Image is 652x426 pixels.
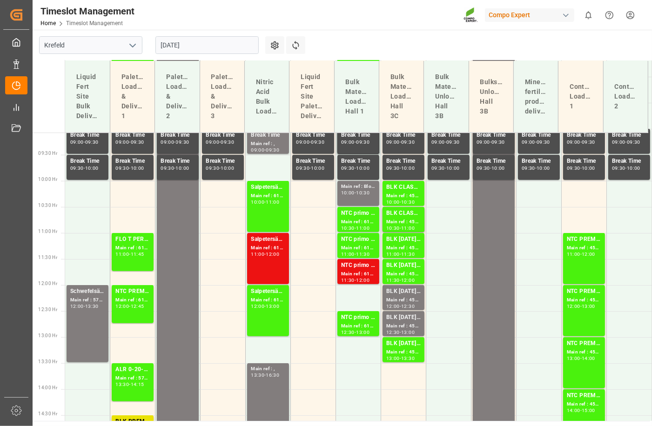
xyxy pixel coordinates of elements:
[296,166,309,170] div: 09:30
[296,131,330,140] div: Break Time
[251,235,285,244] div: Salpetersäure 53 lose;
[567,304,580,308] div: 12:00
[266,200,279,204] div: 11:00
[38,177,57,182] span: 10:00 Hr
[582,408,595,413] div: 15:00
[431,166,445,170] div: 09:30
[491,140,505,144] div: 09:30
[70,304,84,308] div: 12:00
[70,287,105,296] div: Schwefelsäure SO3 rein ([PERSON_NAME]);Schwefelsäure SO3 rein (HG-Standard);
[490,166,491,170] div: -
[251,296,285,304] div: Main ref : 6100001389, 2000001205;
[400,278,401,282] div: -
[115,304,129,308] div: 12:00
[578,5,599,26] button: show 0 new notifications
[342,73,371,120] div: Bulk Material Loading Hall 1
[401,278,415,282] div: 12:00
[535,166,537,170] div: -
[129,382,130,386] div: -
[612,157,646,166] div: Break Time
[431,131,466,140] div: Break Time
[251,365,285,373] div: Main ref : ,
[85,140,99,144] div: 09:30
[355,140,356,144] div: -
[38,307,57,312] span: 12:30 Hr
[400,140,401,144] div: -
[251,287,285,296] div: Salpetersäure 53 lose;
[38,385,57,390] span: 14:00 Hr
[115,166,129,170] div: 09:30
[386,192,421,200] div: Main ref : 4500000455, 2000000389;
[522,140,535,144] div: 09:00
[266,252,279,256] div: 12:00
[355,330,356,334] div: -
[567,235,601,244] div: NTC PREMIUM [DATE] 50kg (x25) NLA MTO;
[485,6,578,24] button: Compo Expert
[131,166,144,170] div: 10:00
[341,244,376,252] div: Main ref : 6100001359, 2000000517;
[341,183,376,191] div: Main ref : Blocker,
[309,166,311,170] div: -
[206,140,219,144] div: 09:00
[386,296,421,304] div: Main ref : 4500000146, 2000000108;
[356,191,370,195] div: 10:30
[162,68,192,125] div: Paletts Loading & Delivery 2
[567,131,601,140] div: Break Time
[115,140,129,144] div: 09:00
[490,140,491,144] div: -
[251,373,264,377] div: 13:30
[355,166,356,170] div: -
[355,191,356,195] div: -
[70,166,84,170] div: 09:30
[115,252,129,256] div: 11:00
[70,131,105,140] div: Break Time
[401,356,415,360] div: 13:30
[477,131,511,140] div: Break Time
[386,252,400,256] div: 11:00
[251,183,285,192] div: Salpetersäure 53 lose;
[115,374,150,382] div: Main ref : 5743762,
[129,166,130,170] div: -
[431,68,461,125] div: Bulk Material Unloading Hall 3B
[341,140,355,144] div: 09:00
[115,244,150,252] div: Main ref : 6100001380, 2000001183;
[537,166,550,170] div: 10:00
[84,140,85,144] div: -
[38,333,57,338] span: 13:00 Hr
[537,140,550,144] div: 09:30
[491,166,505,170] div: 10:00
[386,235,421,244] div: BLK [DATE]+2+TE (GW) BULK;
[356,330,370,334] div: 13:00
[521,73,551,120] div: Mineral fertilizer production delivery
[400,166,401,170] div: -
[208,68,237,125] div: Paletts Loading & Delivery 3
[627,140,640,144] div: 09:30
[174,140,175,144] div: -
[612,131,646,140] div: Break Time
[85,304,99,308] div: 13:30
[251,304,264,308] div: 12:00
[341,235,376,244] div: NTC primo [DATE] BULK;
[73,68,102,125] div: Liquid Fert Site Bulk Delivery
[341,218,376,226] div: Main ref : 6100001355, 2000000517;
[567,339,601,348] div: NTC PREMIUM [DATE] 50kg (x25) NLA MTO;
[356,278,370,282] div: 12:00
[355,226,356,230] div: -
[401,166,415,170] div: 10:00
[252,73,282,120] div: Nitric Acid Bulk Loading
[386,200,400,204] div: 10:00
[38,411,57,416] span: 14:30 Hr
[341,313,376,322] div: NTC primo [DATE] BULK;
[580,140,582,144] div: -
[386,270,421,278] div: Main ref : 4500000147, 2000000108;
[70,296,105,304] div: Main ref : 5732545,
[341,191,355,195] div: 10:00
[341,270,376,278] div: Main ref : 6100001360, 2000000517;
[522,131,556,140] div: Break Time
[582,252,595,256] div: 12:00
[296,157,330,166] div: Break Time
[477,157,511,166] div: Break Time
[356,226,370,230] div: 11:00
[386,140,400,144] div: 09:00
[206,131,240,140] div: Break Time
